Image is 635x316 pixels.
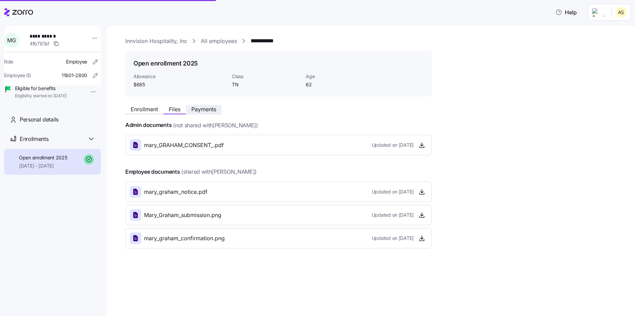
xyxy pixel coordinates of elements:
[7,38,16,43] span: M G
[173,121,258,130] span: (not shared with [PERSON_NAME] )
[616,7,626,18] img: 25966653fc60c1c706604e5d62ac2791
[550,5,582,19] button: Help
[19,154,67,161] span: Open enrollment 2025
[144,188,207,196] span: mary_graham_notice.pdf
[592,8,606,16] img: Employer logo
[20,115,59,124] span: Personal details
[19,162,67,169] span: [DATE] - [DATE]
[555,8,577,16] span: Help
[125,168,180,176] h4: Employee documents
[125,121,172,129] h4: Admin documents
[20,135,48,143] span: Enrollments
[372,235,414,242] span: Updated on [DATE]
[4,58,13,65] span: Role
[232,81,300,88] span: TN
[62,72,87,79] span: 11801-2800
[232,73,300,80] span: Class
[372,212,414,218] span: Updated on [DATE]
[191,106,216,112] span: Payments
[133,73,226,80] span: Allowance
[15,93,67,99] span: Eligibility started on [DATE]
[144,141,224,149] span: mary_GRAHAM_CONSENT_.pdf
[131,106,158,112] span: Enrollment
[169,106,180,112] span: Files
[144,211,221,219] span: Mary_Graham_submission.png
[372,142,414,148] span: Updated on [DATE]
[4,72,31,79] span: Employee ID
[181,168,257,176] span: (shared with [PERSON_NAME] )
[201,37,237,45] a: All employees
[133,59,198,68] h1: Open enrollment 2025
[372,188,414,195] span: Updated on [DATE]
[133,81,226,88] span: $685
[144,234,225,243] span: mary_graham_confirmation.png
[306,73,374,80] span: Age
[15,85,67,92] span: Eligible for benefits
[306,81,374,88] span: 62
[125,37,187,45] a: Innvision Hospitality, Inc
[66,58,87,65] span: Employee
[30,40,49,47] span: 4fb787a1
